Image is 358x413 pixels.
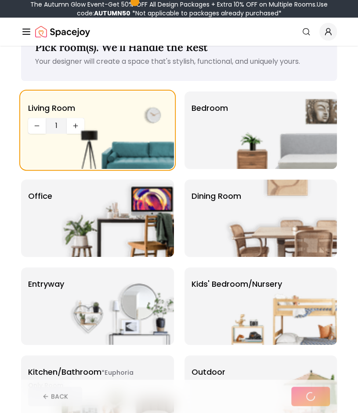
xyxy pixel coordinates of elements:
[35,23,90,40] img: Spacejoy Logo
[94,9,130,18] b: AUTUMN50
[28,278,64,290] p: entryway
[224,267,337,345] img: Kids' Bedroom/Nursery
[28,366,138,391] p: Kitchen/Bathroom
[192,278,282,290] p: Kids' Bedroom/Nursery
[224,91,337,169] img: Bedroom
[28,102,75,114] p: Living Room
[21,18,337,46] nav: Global
[35,40,208,54] span: Pick room(s). We'll Handle the Rest
[35,56,323,67] p: Your designer will create a space that's stylish, functional, and uniquely yours.
[61,179,174,257] img: Office
[192,190,241,202] p: Dining Room
[61,267,174,345] img: entryway
[49,121,63,131] span: 1
[61,91,174,169] img: Living Room
[192,102,228,114] p: Bedroom
[130,9,282,18] span: *Not applicable to packages already purchased*
[28,118,46,134] button: Decrease quantity
[28,190,52,202] p: Office
[192,366,225,378] p: Outdoor
[35,23,90,40] a: Spacejoy
[224,179,337,257] img: Dining Room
